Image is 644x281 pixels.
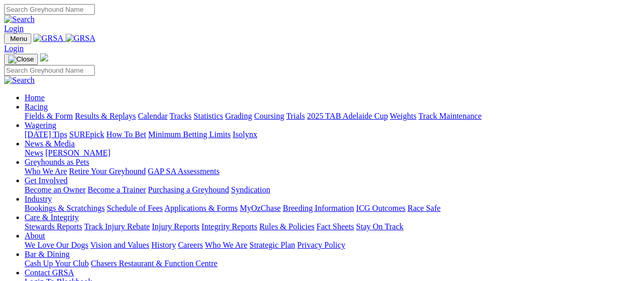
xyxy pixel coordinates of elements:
[69,167,146,176] a: Retire Your Greyhound
[90,241,149,249] a: Vision and Values
[25,148,640,158] div: News & Media
[25,241,640,250] div: About
[25,259,640,268] div: Bar & Dining
[25,139,75,148] a: News & Media
[25,112,640,121] div: Racing
[25,268,74,277] a: Contact GRSA
[259,222,315,231] a: Rules & Policies
[286,112,305,120] a: Trials
[25,112,73,120] a: Fields & Form
[178,241,203,249] a: Careers
[84,222,150,231] a: Track Injury Rebate
[231,185,270,194] a: Syndication
[25,130,67,139] a: [DATE] Tips
[91,259,217,268] a: Chasers Restaurant & Function Centre
[40,53,48,61] img: logo-grsa-white.png
[390,112,417,120] a: Weights
[151,241,176,249] a: History
[25,194,52,203] a: Industry
[205,241,247,249] a: Who We Are
[225,112,252,120] a: Grading
[356,222,403,231] a: Stay On Track
[4,76,35,85] img: Search
[170,112,192,120] a: Tracks
[25,250,70,258] a: Bar & Dining
[8,55,34,63] img: Close
[25,213,79,222] a: Care & Integrity
[33,34,64,43] img: GRSA
[25,259,89,268] a: Cash Up Your Club
[25,130,640,139] div: Wagering
[25,204,640,213] div: Industry
[4,44,24,53] a: Login
[45,148,110,157] a: [PERSON_NAME]
[25,167,640,176] div: Greyhounds as Pets
[107,130,147,139] a: How To Bet
[233,130,257,139] a: Isolynx
[25,148,43,157] a: News
[4,24,24,33] a: Login
[25,231,45,240] a: About
[69,130,104,139] a: SUREpick
[4,15,35,24] img: Search
[297,241,345,249] a: Privacy Policy
[4,54,38,65] button: Toggle navigation
[10,35,27,42] span: Menu
[25,102,48,111] a: Racing
[201,222,257,231] a: Integrity Reports
[25,185,86,194] a: Become an Owner
[107,204,162,212] a: Schedule of Fees
[307,112,388,120] a: 2025 TAB Adelaide Cup
[407,204,440,212] a: Race Safe
[317,222,354,231] a: Fact Sheets
[356,204,405,212] a: ICG Outcomes
[4,65,95,76] input: Search
[240,204,281,212] a: MyOzChase
[25,241,88,249] a: We Love Our Dogs
[25,222,640,231] div: Care & Integrity
[138,112,168,120] a: Calendar
[25,121,56,129] a: Wagering
[25,93,45,102] a: Home
[25,185,640,194] div: Get Involved
[148,185,229,194] a: Purchasing a Greyhound
[75,112,136,120] a: Results & Replays
[148,167,220,176] a: GAP SA Assessments
[25,158,89,166] a: Greyhounds as Pets
[25,176,68,185] a: Get Involved
[254,112,284,120] a: Coursing
[25,167,67,176] a: Who We Are
[4,33,31,44] button: Toggle navigation
[194,112,223,120] a: Statistics
[419,112,482,120] a: Track Maintenance
[250,241,295,249] a: Strategic Plan
[152,222,199,231] a: Injury Reports
[66,34,96,43] img: GRSA
[164,204,238,212] a: Applications & Forms
[148,130,231,139] a: Minimum Betting Limits
[283,204,354,212] a: Breeding Information
[25,204,105,212] a: Bookings & Scratchings
[25,222,82,231] a: Stewards Reports
[88,185,146,194] a: Become a Trainer
[4,4,95,15] input: Search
